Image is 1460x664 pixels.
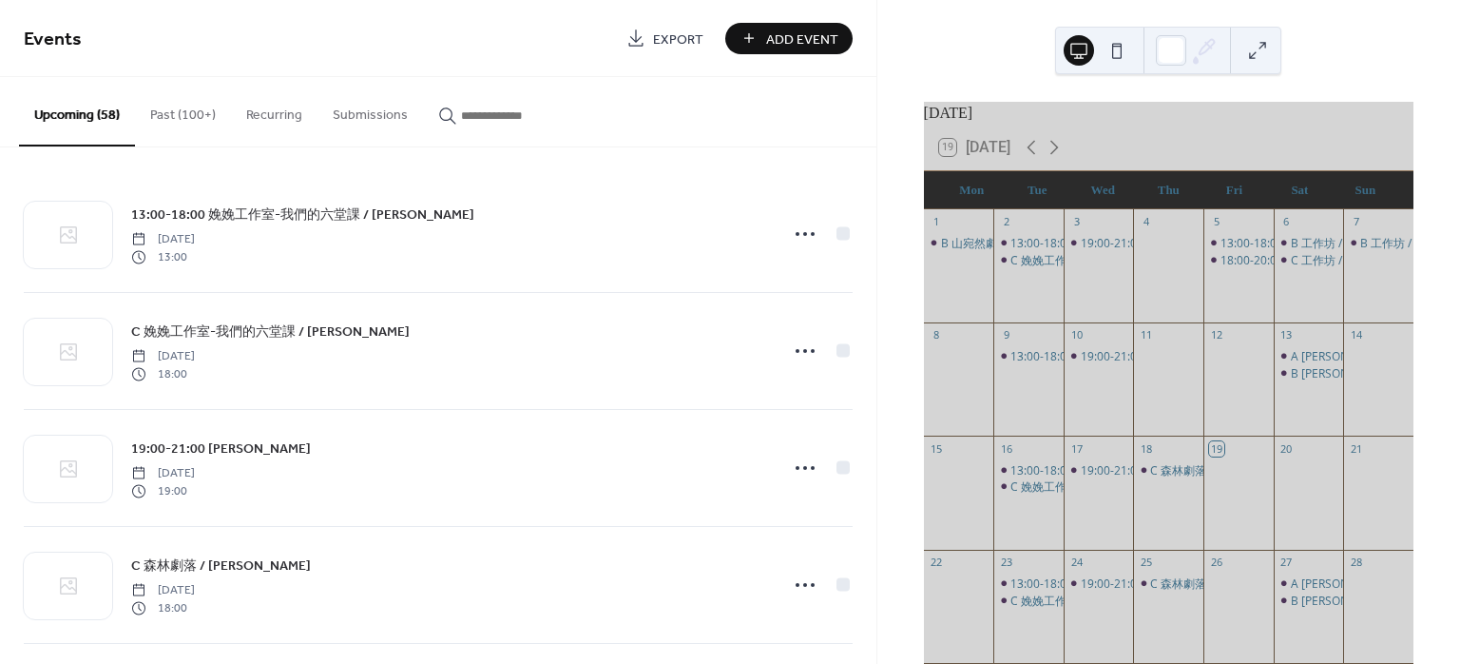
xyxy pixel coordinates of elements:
[1291,252,1434,268] div: C 工作坊 / [PERSON_NAME]
[1279,556,1294,570] div: 27
[1010,462,1304,478] div: 13:00-18:00 娩娩工作室-我們的六堂課 / [PERSON_NAME]
[1343,235,1413,251] div: B 工作坊 / 潘冠宏
[1069,556,1084,570] div: 24
[1349,215,1363,229] div: 7
[131,482,195,499] span: 19:00
[930,215,944,229] div: 1
[1064,576,1134,592] div: 19:00-21:00 柯燕玲
[1274,576,1344,592] div: A 林采融
[131,439,311,459] span: 19:00-21:00 [PERSON_NAME]
[930,441,944,456] div: 15
[135,77,231,145] button: Past (100+)
[1005,171,1070,209] div: Tue
[1139,556,1153,570] div: 25
[999,556,1013,570] div: 23
[1349,556,1363,570] div: 28
[1133,462,1203,478] div: C 森林劇落 / 黃秋富
[24,21,82,58] span: Events
[993,462,1064,478] div: 13:00-18:00 娩娩工作室-我們的六堂課 / 賴玟君
[930,556,944,570] div: 22
[131,322,410,342] span: C 娩娩工作室-我們的六堂課 / [PERSON_NAME]
[131,204,474,225] a: 13:00-18:00 娩娩工作室-我們的六堂課 / [PERSON_NAME]
[1136,171,1201,209] div: Thu
[1064,235,1134,251] div: 19:00-21:00 柯燕玲
[131,582,195,599] span: [DATE]
[1064,462,1134,478] div: 19:00-21:00 柯燕玲
[131,557,311,576] span: C 森林劇落 / [PERSON_NAME]
[1274,348,1344,364] div: A 林采融
[1203,252,1274,268] div: 18:00-20:00 林子強 / 許紘瑄
[1081,576,1236,592] div: 19:00-21:00 [PERSON_NAME]
[993,235,1064,251] div: 13:00-18:00 娩娩工作室-我們的六堂課 / 賴玟君
[1081,462,1236,478] div: 19:00-21:00 [PERSON_NAME]
[939,171,1005,209] div: Mon
[999,328,1013,342] div: 9
[653,29,703,49] span: Export
[1274,252,1344,268] div: C 工作坊 / 潘冠宏
[1069,441,1084,456] div: 17
[1010,348,1304,364] div: 13:00-18:00 娩娩工作室-我們的六堂課 / [PERSON_NAME]
[999,441,1013,456] div: 16
[993,478,1064,495] div: C 娩娩工作室-我們的六堂課 / 賴玟君
[131,348,195,365] span: [DATE]
[1139,328,1153,342] div: 11
[131,205,474,225] span: 13:00-18:00 娩娩工作室-我們的六堂課 / [PERSON_NAME]
[1291,593,1391,609] div: B [PERSON_NAME]
[19,77,135,146] button: Upcoming (58)
[1010,235,1304,251] div: 13:00-18:00 娩娩工作室-我們的六堂課 / [PERSON_NAME]
[131,365,195,382] span: 18:00
[1010,593,1249,609] div: C 娩娩工作室-我們的六堂課 / [PERSON_NAME]
[1010,252,1249,268] div: C 娩娩工作室-我們的六堂課 / [PERSON_NAME]
[1333,171,1398,209] div: Sun
[1349,328,1363,342] div: 14
[1139,441,1153,456] div: 18
[612,23,718,54] a: Export
[766,29,838,49] span: Add Event
[924,235,994,251] div: B 山宛然劇團 / 黃武山
[1274,593,1344,609] div: B 林采融
[131,438,311,459] a: 19:00-21:00 [PERSON_NAME]
[993,576,1064,592] div: 13:00-18:00 娩娩工作室-我們的六堂課 / 賴玟君
[131,599,195,616] span: 18:00
[131,321,410,342] a: C 娩娩工作室-我們的六堂課 / [PERSON_NAME]
[1267,171,1333,209] div: Sat
[1209,328,1223,342] div: 12
[1133,576,1203,592] div: C 森林劇落 / 黃秋富
[993,593,1064,609] div: C 娩娩工作室-我們的六堂課 / 賴玟君
[1274,235,1344,251] div: B 工作坊 / 潘冠宏
[131,248,195,265] span: 13:00
[1203,235,1274,251] div: 13:00-18:00 林子強 / 許紘瑄
[131,231,195,248] span: [DATE]
[1274,365,1344,381] div: B 林采融
[924,102,1413,125] div: [DATE]
[1349,441,1363,456] div: 21
[993,252,1064,268] div: C 娩娩工作室-我們的六堂課 / 賴玟君
[1010,478,1249,495] div: C 娩娩工作室-我們的六堂課 / [PERSON_NAME]
[1139,215,1153,229] div: 4
[1279,215,1294,229] div: 6
[930,328,944,342] div: 8
[1069,215,1084,229] div: 3
[1291,576,1391,592] div: A [PERSON_NAME]
[1209,441,1223,456] div: 19
[993,348,1064,364] div: 13:00-18:00 娩娩工作室-我們的六堂課 / 賴玟君
[941,235,1107,251] div: B 山宛然劇團 / [PERSON_NAME]
[1081,235,1236,251] div: 19:00-21:00 [PERSON_NAME]
[1279,328,1294,342] div: 13
[1291,348,1391,364] div: A [PERSON_NAME]
[131,465,195,482] span: [DATE]
[999,215,1013,229] div: 2
[1010,576,1304,592] div: 13:00-18:00 娩娩工作室-我們的六堂課 / [PERSON_NAME]
[725,23,853,54] button: Add Event
[1070,171,1136,209] div: Wed
[317,77,423,145] button: Submissions
[1291,235,1434,251] div: B 工作坊 / [PERSON_NAME]
[1081,348,1236,364] div: 19:00-21:00 [PERSON_NAME]
[1150,462,1305,478] div: C 森林劇落 / [PERSON_NAME]
[1209,556,1223,570] div: 26
[131,555,311,576] a: C 森林劇落 / [PERSON_NAME]
[1064,348,1134,364] div: 19:00-21:00 柯燕玲
[1069,328,1084,342] div: 10
[1201,171,1267,209] div: Fri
